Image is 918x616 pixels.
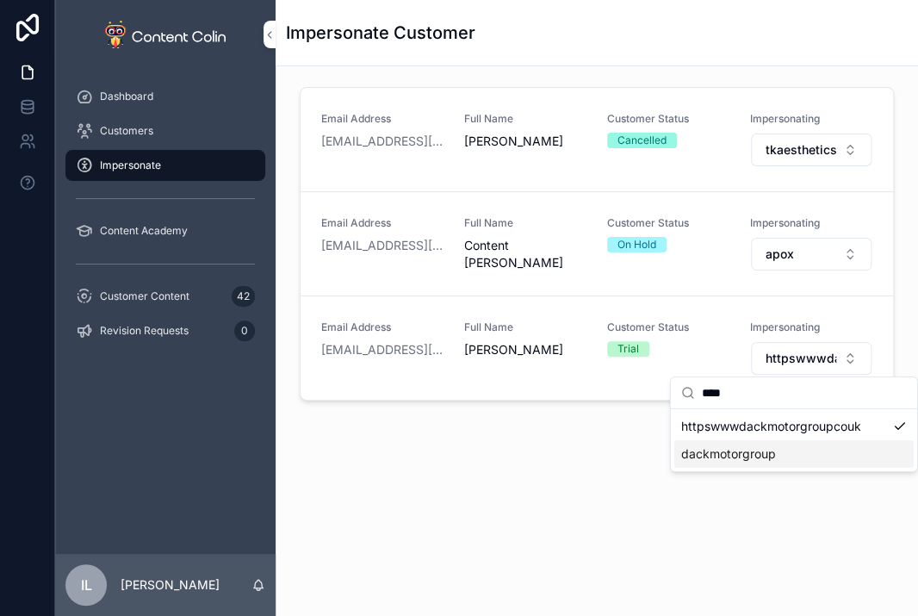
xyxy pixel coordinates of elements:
[286,21,475,45] h1: Impersonate Customer
[234,320,255,341] div: 0
[750,216,872,230] span: Impersonating
[607,216,729,230] span: Customer Status
[464,112,586,126] span: Full Name
[65,81,265,112] a: Dashboard
[81,575,92,595] span: IL
[100,159,161,172] span: Impersonate
[321,133,443,150] a: [EMAIL_ADDRESS][DOMAIN_NAME]
[671,409,917,471] div: Suggestions
[766,246,794,263] span: apox
[464,320,586,334] span: Full Name
[751,134,871,166] button: Select Button
[681,445,776,463] span: dackmotorgroup
[751,238,871,271] button: Select Button
[464,216,586,230] span: Full Name
[232,286,255,307] div: 42
[750,320,872,334] span: Impersonating
[464,341,586,358] span: [PERSON_NAME]
[65,215,265,246] a: Content Academy
[55,69,276,369] div: scrollable content
[617,237,656,252] div: On Hold
[321,320,443,334] span: Email Address
[100,224,188,238] span: Content Academy
[321,112,443,126] span: Email Address
[751,342,871,375] button: Select Button
[464,237,586,271] span: Content [PERSON_NAME]
[100,124,153,138] span: Customers
[681,418,861,435] span: httpswwwdackmotorgroupcouk
[607,320,729,334] span: Customer Status
[100,289,189,303] span: Customer Content
[321,216,443,230] span: Email Address
[766,350,836,367] span: httpswwwdackmotorgroupcouk
[65,315,265,346] a: Revision Requests0
[65,150,265,181] a: Impersonate
[750,112,872,126] span: Impersonating
[321,341,443,358] a: [EMAIL_ADDRESS][DOMAIN_NAME]
[105,21,226,48] img: App logo
[766,141,836,159] span: tkaesthetics
[100,90,153,103] span: Dashboard
[65,115,265,146] a: Customers
[617,341,639,357] div: Trial
[464,133,586,150] span: [PERSON_NAME]
[607,112,729,126] span: Customer Status
[617,133,667,148] div: Cancelled
[121,576,220,594] p: [PERSON_NAME]
[100,324,189,338] span: Revision Requests
[65,281,265,312] a: Customer Content42
[321,237,443,254] a: [EMAIL_ADDRESS][DOMAIN_NAME]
